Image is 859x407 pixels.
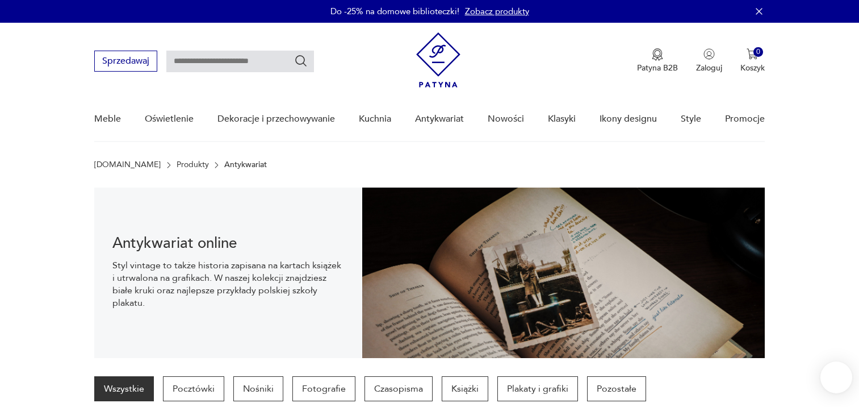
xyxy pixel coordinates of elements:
[681,97,701,141] a: Style
[740,48,765,73] button: 0Koszyk
[362,188,764,358] img: c8a9187830f37f141118a59c8d49ce82.jpg
[112,259,344,309] p: Styl vintage to także historia zapisana na kartach książek i utrwalona na grafikach. W naszej kol...
[94,58,157,66] a: Sprzedawaj
[740,63,765,73] p: Koszyk
[637,48,678,73] a: Ikona medaluPatyna B2B
[637,48,678,73] button: Patyna B2B
[94,160,161,169] a: [DOMAIN_NAME]
[217,97,335,141] a: Dekoracje i przechowywanie
[416,32,460,88] img: Patyna - sklep z meblami i dekoracjami vintage
[145,97,194,141] a: Oświetlenie
[465,6,529,17] a: Zobacz produkty
[233,376,283,401] a: Nośniki
[112,236,344,250] h1: Antykwariat online
[637,63,678,73] p: Patyna B2B
[753,47,763,57] div: 0
[725,97,765,141] a: Promocje
[364,376,433,401] a: Czasopisma
[294,54,308,68] button: Szukaj
[163,376,224,401] a: Pocztówki
[224,160,267,169] p: Antykwariat
[488,97,524,141] a: Nowości
[820,362,852,393] iframe: Smartsupp widget button
[442,376,488,401] a: Książki
[548,97,576,141] a: Klasyki
[497,376,578,401] a: Plakaty i grafiki
[359,97,391,141] a: Kuchnia
[292,376,355,401] a: Fotografie
[600,97,657,141] a: Ikony designu
[330,6,459,17] p: Do -25% na domowe biblioteczki!
[587,376,646,401] a: Pozostałe
[652,48,663,61] img: Ikona medalu
[415,97,464,141] a: Antykwariat
[94,376,154,401] a: Wszystkie
[94,97,121,141] a: Meble
[696,48,722,73] button: Zaloguj
[703,48,715,60] img: Ikonka użytkownika
[696,63,722,73] p: Zaloguj
[747,48,758,60] img: Ikona koszyka
[177,160,209,169] a: Produkty
[94,51,157,72] button: Sprzedawaj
